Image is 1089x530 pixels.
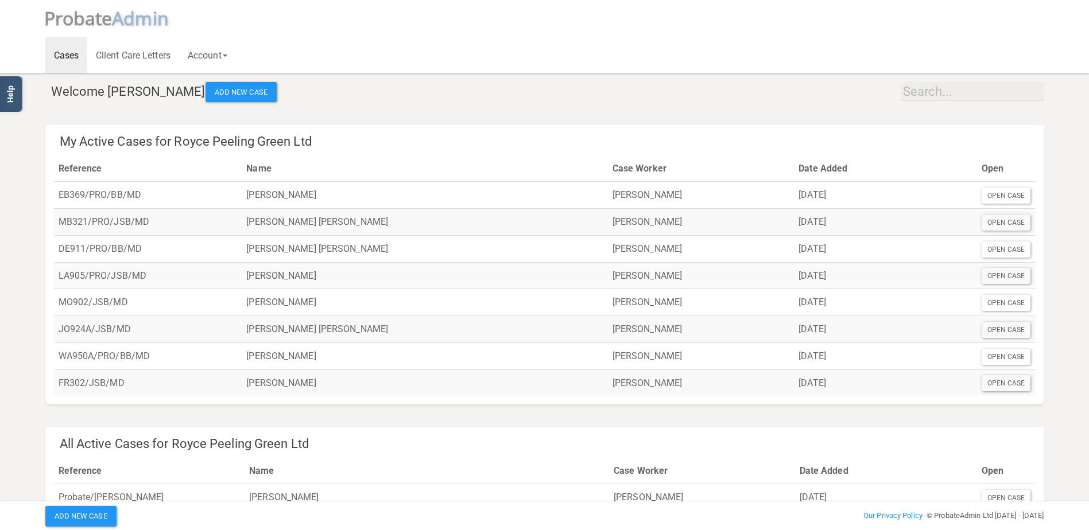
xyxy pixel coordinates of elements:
th: Name [245,458,609,484]
div: Open Case [982,322,1031,338]
td: [PERSON_NAME] [PERSON_NAME] [242,208,607,235]
div: Open Case [982,241,1031,258]
div: Open Case [982,268,1031,284]
td: [DATE] [794,208,976,235]
td: [PERSON_NAME] [608,289,795,316]
td: [DATE] [794,235,976,262]
div: Open Case [982,349,1031,365]
td: [DATE] [795,484,977,511]
td: [PERSON_NAME] [608,262,795,289]
a: Client Care Letters [87,37,179,73]
td: [PERSON_NAME] [609,484,795,511]
span: dmin [123,6,168,30]
th: Open [977,458,1036,484]
button: Add New Case [206,82,277,103]
th: Name [242,155,607,182]
td: [DATE] [794,182,976,209]
h4: My Active Cases for Royce Peeling Green Ltd [60,135,1036,149]
a: Account [179,37,236,73]
td: [PERSON_NAME] [PERSON_NAME] [242,316,607,343]
span: P [44,6,113,30]
td: MB321/PRO/JSB/MD [54,208,242,235]
div: Open Case [982,490,1031,506]
td: WA950A/PRO/BB/MD [54,342,242,369]
td: [DATE] [794,316,976,343]
td: DE911/PRO/BB/MD [54,235,242,262]
td: [PERSON_NAME] [608,235,795,262]
td: [PERSON_NAME] [608,316,795,343]
td: [DATE] [794,369,976,396]
a: Cases [45,37,88,73]
td: FR302/JSB/MD [54,369,242,396]
td: [DATE] [794,262,976,289]
th: Reference [54,155,242,182]
h4: Welcome [PERSON_NAME] [51,82,1044,103]
td: [PERSON_NAME] [242,342,607,369]
td: [DATE] [794,342,976,369]
th: Case Worker [608,155,795,182]
h4: All Active Cases for Royce Peeling Green Ltd [60,437,1036,451]
td: LA905/PRO/JSB/MD [54,262,242,289]
td: Probate/[PERSON_NAME] [54,484,245,511]
td: [PERSON_NAME] [608,182,795,209]
div: Open Case [982,215,1031,231]
td: EB369/PRO/BB/MD [54,182,242,209]
th: Date Added [794,155,976,182]
td: [PERSON_NAME] [608,342,795,369]
td: [PERSON_NAME] [242,289,607,316]
div: Open Case [982,188,1031,204]
th: Open [977,155,1036,182]
div: - © ProbateAdmin Ltd [DATE] - [DATE] [714,509,1052,523]
td: [DATE] [794,289,976,316]
th: Date Added [795,458,977,484]
td: [PERSON_NAME] [242,369,607,396]
div: Open Case [982,375,1031,391]
span: A [112,6,169,30]
span: robate [55,6,113,30]
td: [PERSON_NAME] [242,262,607,289]
td: JO924A/JSB/MD [54,316,242,343]
td: MO902/JSB/MD [54,289,242,316]
td: [PERSON_NAME] [608,208,795,235]
td: [PERSON_NAME] [608,369,795,396]
td: [PERSON_NAME] [PERSON_NAME] [242,235,607,262]
a: Our Privacy Policy [863,511,923,520]
button: Add New Case [45,506,117,527]
input: Search... [901,82,1044,101]
td: [PERSON_NAME] [245,484,609,511]
div: Open Case [982,295,1031,311]
th: Reference [54,458,245,484]
th: Case Worker [609,458,795,484]
td: [PERSON_NAME] [242,182,607,209]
